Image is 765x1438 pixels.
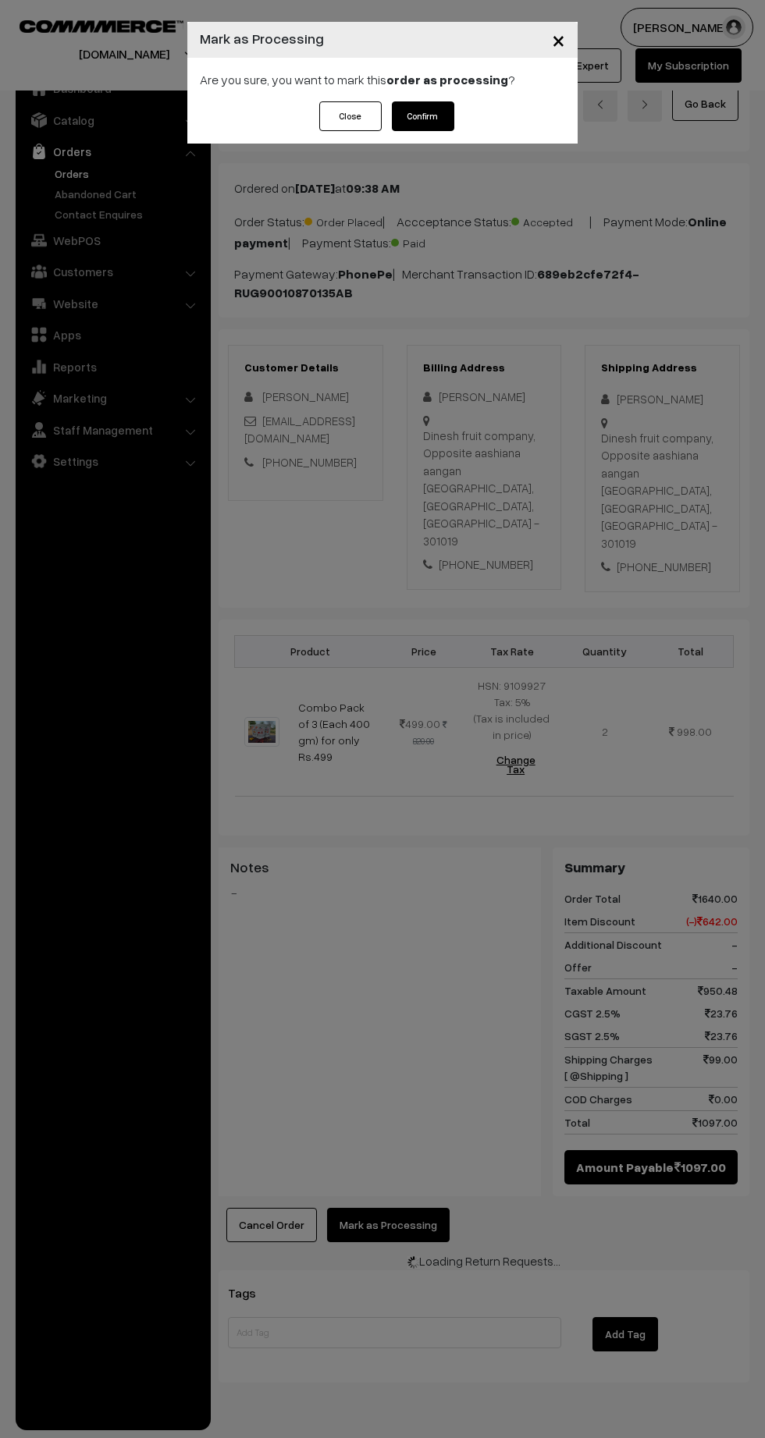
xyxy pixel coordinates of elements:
button: Confirm [392,101,454,131]
h4: Mark as Processing [200,28,324,49]
button: Close [539,16,578,64]
div: Are you sure, you want to mark this ? [187,58,578,101]
span: × [552,25,565,54]
strong: order as processing [386,72,508,87]
button: Close [319,101,382,131]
